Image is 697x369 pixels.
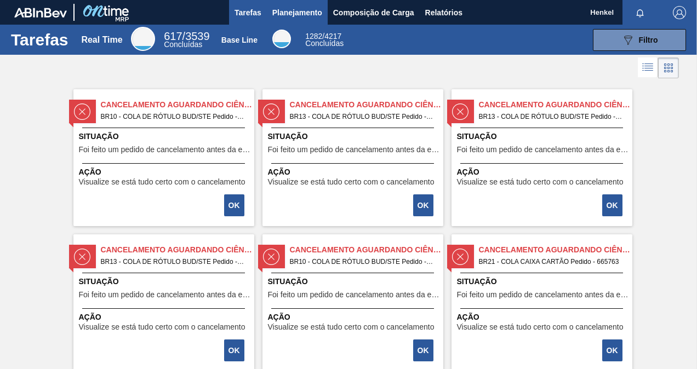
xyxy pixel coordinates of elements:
button: OK [224,194,244,216]
img: status [74,103,90,120]
span: Situação [268,131,441,142]
span: BR10 - COLA DE RÓTULO BUD/STE Pedido - 655072 [101,111,245,123]
span: 1282 [305,32,322,41]
div: Completar tarefa: 29669724 [603,193,624,217]
span: Filtro [639,36,658,44]
img: status [74,249,90,265]
span: Ação [457,166,630,178]
span: Foi feito um pedido de cancelamento antes da etapa de aguardando faturamento [268,146,441,154]
button: OK [413,194,433,216]
span: Foi feito um pedido de cancelamento antes da etapa de aguardando faturamento [268,291,441,299]
span: Situação [457,276,630,287]
div: Completar tarefa: 29669726 [414,338,435,362]
span: Cancelamento aguardando ciência [101,244,254,256]
div: Visão em Cards [658,57,679,78]
img: Logout [673,6,686,19]
span: Visualize se está tudo certo com o cancelamento [457,323,624,331]
span: BR21 - COLA CAIXA CARTÃO Pedido - 665763 [479,256,624,268]
span: BR13 - COLA DE RÓTULO BUD/STE Pedido - 665773 [479,111,624,123]
span: Situação [457,131,630,142]
span: Ação [268,166,441,178]
div: Base Line [305,33,344,47]
span: Planejamento [272,6,322,19]
img: status [263,103,279,120]
span: Cancelamento aguardando ciência [290,244,443,256]
span: BR10 - COLA DE RÓTULO BUD/STE Pedido - 665770 [290,256,435,268]
span: Situação [268,276,441,287]
div: Real Time [81,35,122,45]
span: BR13 - COLA DE RÓTULO BUD/STE Pedido - 665772 [101,256,245,268]
button: OK [224,339,244,361]
span: Visualize se está tudo certo com o cancelamento [79,323,245,331]
span: Situação [79,131,252,142]
span: Foi feito um pedido de cancelamento antes da etapa de aguardando faturamento [457,291,630,299]
div: Real Time [131,27,155,51]
span: Visualize se está tudo certo com o cancelamento [268,323,435,331]
span: Cancelamento aguardando ciência [479,244,632,256]
span: Concluídas [164,40,202,49]
span: Cancelamento aguardando ciência [479,99,632,111]
div: Completar tarefa: 29669725 [225,338,245,362]
img: TNhmsLtSVTkK8tSr43FrP2fwEKptu5GPRR3wAAAABJRU5ErkJggg== [14,8,67,18]
div: Completar tarefa: 29669727 [603,338,624,362]
img: status [263,249,279,265]
img: status [452,103,469,120]
span: 617 [164,30,182,42]
span: Cancelamento aguardando ciência [290,99,443,111]
div: Base Line [272,30,291,48]
span: Tarefas [235,6,261,19]
span: Ação [268,312,441,323]
h1: Tarefas [11,33,68,46]
span: Ação [79,166,252,178]
span: Foi feito um pedido de cancelamento antes da etapa de aguardando faturamento [79,291,252,299]
div: Visão em Lista [638,57,658,78]
span: / 4217 [305,32,341,41]
span: Foi feito um pedido de cancelamento antes da etapa de aguardando faturamento [79,146,252,154]
span: Visualize se está tudo certo com o cancelamento [268,178,435,186]
div: Completar tarefa: 29669572 [225,193,245,217]
div: Completar tarefa: 29669603 [414,193,435,217]
div: Real Time [164,32,209,48]
button: OK [602,339,622,361]
span: Ação [79,312,252,323]
span: / 3539 [164,30,209,42]
span: Concluídas [305,39,344,48]
span: Situação [79,276,252,287]
img: status [452,249,469,265]
span: Relatórios [425,6,462,19]
span: BR13 - COLA DE RÓTULO BUD/STE Pedido - 650798 [290,111,435,123]
button: Filtro [593,29,686,51]
span: Visualize se está tudo certo com o cancelamento [457,178,624,186]
span: Composição de Carga [333,6,414,19]
span: Cancelamento aguardando ciência [101,99,254,111]
div: Base Line [221,36,258,44]
button: Notificações [622,5,658,20]
span: Ação [457,312,630,323]
span: Visualize se está tudo certo com o cancelamento [79,178,245,186]
button: OK [413,339,433,361]
button: OK [602,194,622,216]
span: Foi feito um pedido de cancelamento antes da etapa de aguardando faturamento [457,146,630,154]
